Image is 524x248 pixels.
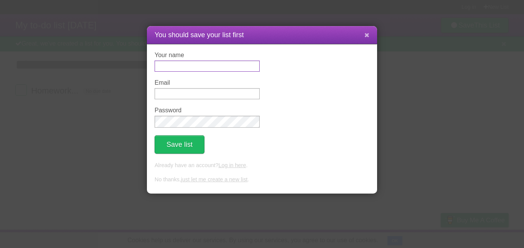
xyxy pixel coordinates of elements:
h1: You should save your list first [155,30,369,40]
a: Log in here [218,162,246,168]
label: Your name [155,52,260,59]
label: Email [155,79,260,86]
button: Save list [155,135,204,154]
p: No thanks, . [155,176,369,184]
p: Already have an account? . [155,161,369,170]
a: just let me create a new list [181,176,248,182]
label: Password [155,107,260,114]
